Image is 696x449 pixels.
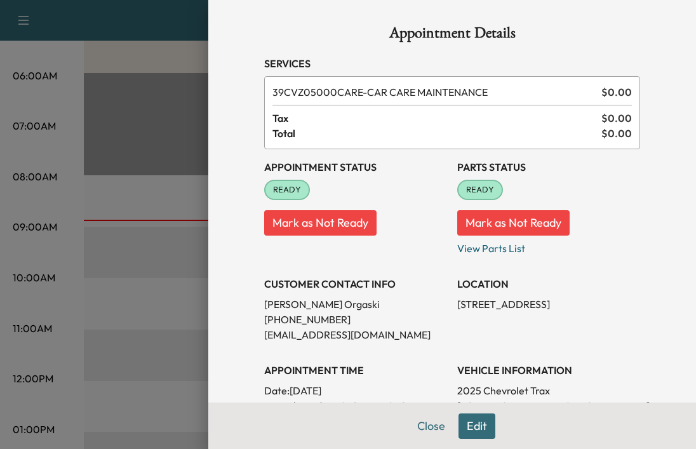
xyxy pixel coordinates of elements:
p: 2025 Chevrolet Trax [457,383,640,398]
h1: Appointment Details [264,25,640,46]
h3: Appointment Status [264,159,447,175]
span: READY [458,184,502,196]
p: [PHONE_NUMBER] [264,312,447,327]
button: Edit [458,413,495,439]
h3: VEHICLE INFORMATION [457,363,640,378]
button: Close [409,413,453,439]
h3: LOCATION [457,276,640,292]
p: Arrival Window: [264,398,447,413]
button: Mark as Not Ready [457,210,570,236]
h3: APPOINTMENT TIME [264,363,447,378]
span: $ 0.00 [601,84,632,100]
h3: Parts Status [457,159,640,175]
p: View Parts List [457,236,640,256]
span: READY [265,184,309,196]
span: Total [272,126,601,141]
p: [EMAIL_ADDRESS][DOMAIN_NAME] [264,327,447,342]
p: [US_VEHICLE_IDENTIFICATION_NUMBER] [457,398,640,413]
span: $ 0.00 [601,111,632,126]
p: [STREET_ADDRESS] [457,297,640,312]
h3: Services [264,56,640,71]
span: 9:18 AM - 10:18 AM [340,398,424,413]
span: $ 0.00 [601,126,632,141]
p: Date: [DATE] [264,383,447,398]
button: Mark as Not Ready [264,210,377,236]
span: CAR CARE MAINTENANCE [272,84,596,100]
p: [PERSON_NAME] Orgaski [264,297,447,312]
span: Tax [272,111,601,126]
h3: CUSTOMER CONTACT INFO [264,276,447,292]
